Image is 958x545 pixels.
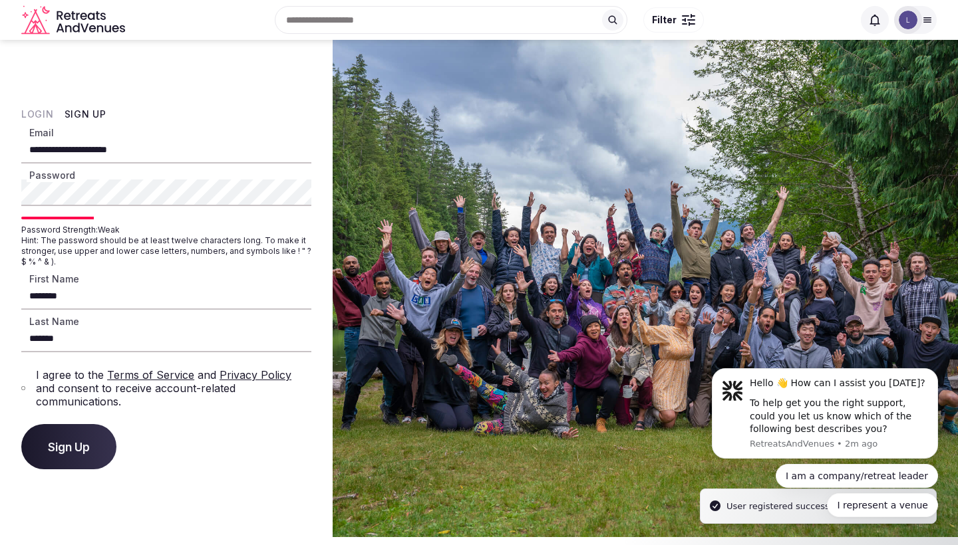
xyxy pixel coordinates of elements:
span: Sign Up [48,440,90,453]
span: Filter [652,13,677,27]
a: Terms of Service [107,368,194,381]
label: I agree to the and and consent to receive account-related communications. [36,368,311,408]
span: Hint: The password should be at least twelve characters long. To make it stronger, use upper and ... [21,235,311,267]
a: Privacy Policy [220,368,291,381]
button: Filter [643,7,704,33]
button: Sign Up [21,424,116,469]
button: Sign Up [65,108,106,121]
img: ledhomeresorts.com [899,11,917,29]
a: Visit the homepage [21,5,128,35]
button: Login [21,108,54,121]
span: Password Strength: Weak [21,225,311,235]
svg: Retreats and Venues company logo [21,5,128,35]
img: My Account Background [333,40,958,537]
